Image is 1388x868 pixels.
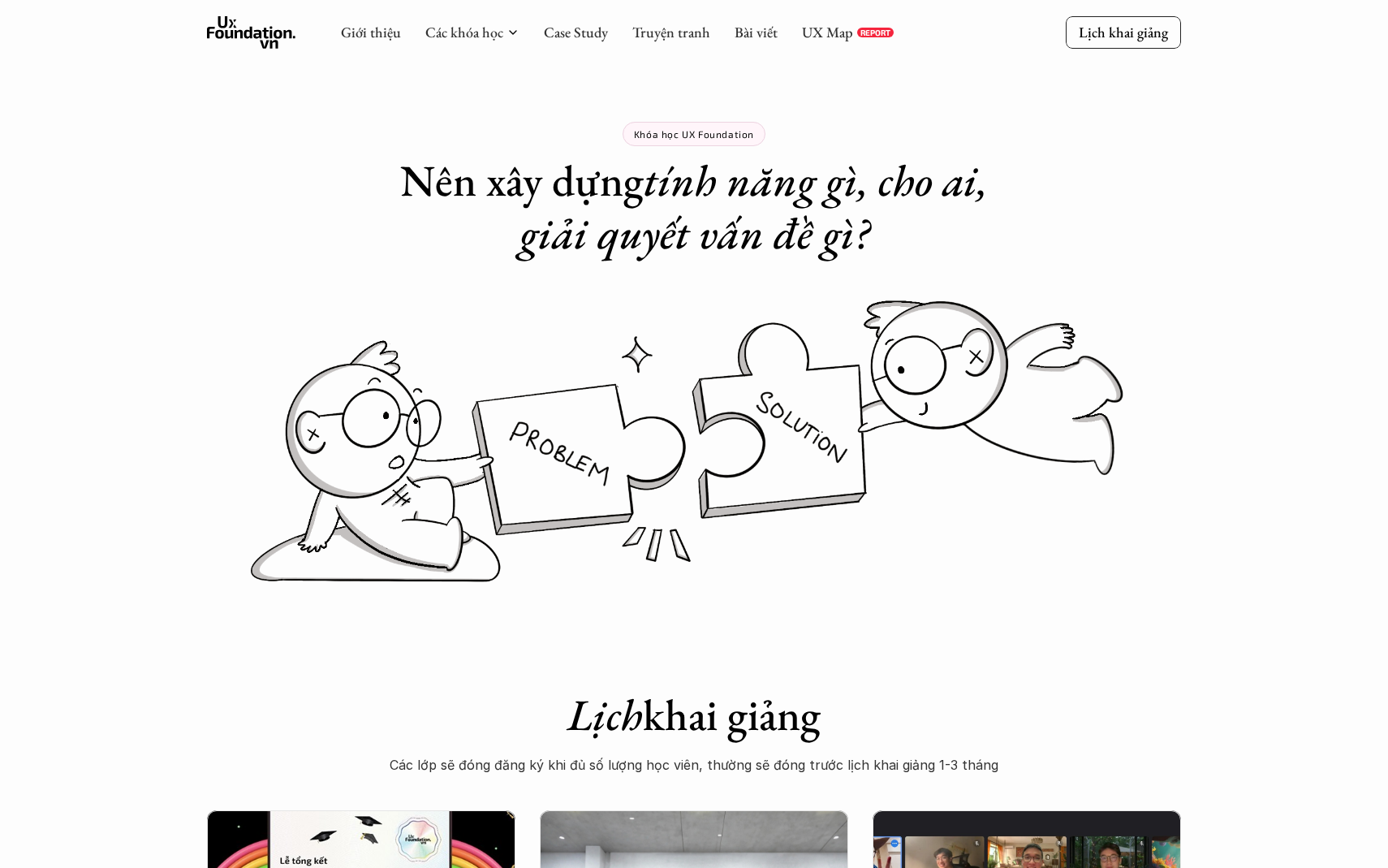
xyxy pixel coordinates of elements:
h1: Nên xây dựng [369,154,1019,260]
p: Các lớp sẽ đóng đăng ký khi đủ số lượng học viên, thường sẽ đóng trước lịch khai giảng 1-3 tháng [369,753,1019,777]
a: Các khóa học [425,23,503,41]
a: Lịch khai giảng [1066,16,1181,48]
p: Khóa học UX Foundation [634,128,754,140]
a: Truyện tranh [632,23,710,41]
p: REPORT [860,28,890,37]
p: Lịch khai giảng [1079,23,1168,41]
em: Lịch [567,686,643,743]
em: tính năng gì, cho ai, giải quyết vấn đề gì? [519,152,998,261]
a: UX Map [802,23,853,41]
h1: khai giảng [369,689,1019,741]
a: Case Study [544,23,608,41]
a: REPORT [857,28,894,37]
a: Bài viết [735,23,778,41]
a: Giới thiệu [341,23,401,41]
